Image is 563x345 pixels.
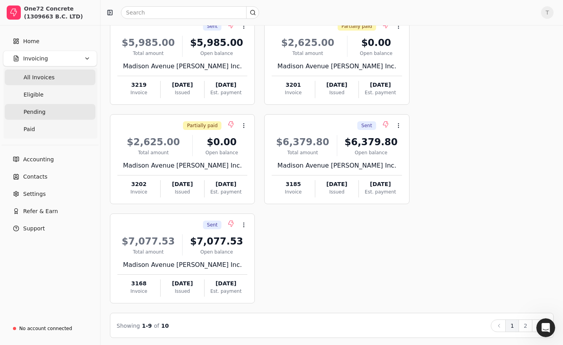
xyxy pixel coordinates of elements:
span: Refer & Earn [23,207,58,215]
a: Eligible [5,87,95,102]
div: $2,625.00 [272,36,344,50]
span: of [154,323,159,329]
div: Invoice [117,288,160,295]
div: [DATE] [315,81,358,89]
div: Open balance [186,248,247,256]
div: Total amount [117,149,189,156]
div: Total amount [117,50,179,57]
div: $7,077.53 [117,234,179,248]
div: [DATE] [161,279,204,288]
a: Contacts [3,169,97,184]
div: 3202 [117,180,160,188]
div: Madison Avenue [PERSON_NAME] Inc. [117,62,247,71]
iframe: Intercom live chat [536,318,555,337]
a: Paid [5,121,95,137]
span: 1 - 9 [142,323,152,329]
button: 1 [505,319,519,332]
div: Open balance [186,50,247,57]
div: Est. payment [359,89,402,96]
a: Accounting [3,152,97,167]
div: Total amount [117,248,179,256]
a: No account connected [3,321,97,336]
span: Partially paid [187,122,218,129]
div: Invoice [272,89,314,96]
div: Est. payment [205,188,247,195]
div: $0.00 [351,36,402,50]
div: Open balance [196,149,247,156]
span: Paid [24,125,35,133]
div: $5,985.00 [186,36,247,50]
span: Invoicing [23,55,48,63]
a: Home [3,33,97,49]
div: Issued [315,89,358,96]
button: Invoicing [3,51,97,66]
div: $2,625.00 [117,135,189,149]
div: Issued [161,89,204,96]
a: Pending [5,104,95,120]
div: 3219 [117,81,160,89]
div: Est. payment [359,188,402,195]
div: $7,077.53 [186,234,247,248]
div: Issued [315,188,358,195]
input: Search [121,6,259,19]
div: Total amount [272,50,344,57]
button: T [541,6,554,19]
div: [DATE] [205,180,247,188]
span: Sent [207,23,218,30]
span: Sent [207,221,218,228]
span: Eligible [24,91,44,99]
span: Pending [24,108,46,116]
div: Issued [161,188,204,195]
div: Madison Avenue [PERSON_NAME] Inc. [272,161,402,170]
span: Settings [23,190,46,198]
button: Refer & Earn [3,203,97,219]
div: 3201 [272,81,314,89]
div: $5,985.00 [117,36,179,50]
span: Home [23,37,39,46]
span: Showing [117,323,140,329]
div: Open balance [340,149,402,156]
div: $6,379.80 [272,135,333,149]
div: [DATE] [205,279,247,288]
div: Open balance [351,50,402,57]
div: Madison Avenue [PERSON_NAME] Inc. [117,260,247,270]
span: Partially paid [342,23,372,30]
button: 2 [519,319,532,332]
div: Est. payment [205,288,247,295]
a: Settings [3,186,97,202]
button: Support [3,221,97,236]
div: Invoice [272,188,314,195]
span: Sent [361,122,372,129]
div: Invoice [117,89,160,96]
span: Accounting [23,155,54,164]
div: One72 Concrete (1309663 B.C. LTD) [24,5,93,20]
div: Total amount [272,149,333,156]
div: $0.00 [196,135,247,149]
div: [DATE] [315,180,358,188]
div: Madison Avenue [PERSON_NAME] Inc. [272,62,402,71]
div: [DATE] [359,180,402,188]
div: Est. payment [205,89,247,96]
div: Issued [161,288,204,295]
div: No account connected [19,325,72,332]
div: [DATE] [161,81,204,89]
span: Contacts [23,173,48,181]
span: 10 [161,323,169,329]
div: [DATE] [161,180,204,188]
div: Madison Avenue [PERSON_NAME] Inc. [117,161,247,170]
div: $6,379.80 [340,135,402,149]
div: [DATE] [359,81,402,89]
div: 3168 [117,279,160,288]
span: Support [23,225,45,233]
div: Invoice [117,188,160,195]
div: 3185 [272,180,314,188]
span: All Invoices [24,73,55,82]
div: [DATE] [205,81,247,89]
a: All Invoices [5,69,95,85]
